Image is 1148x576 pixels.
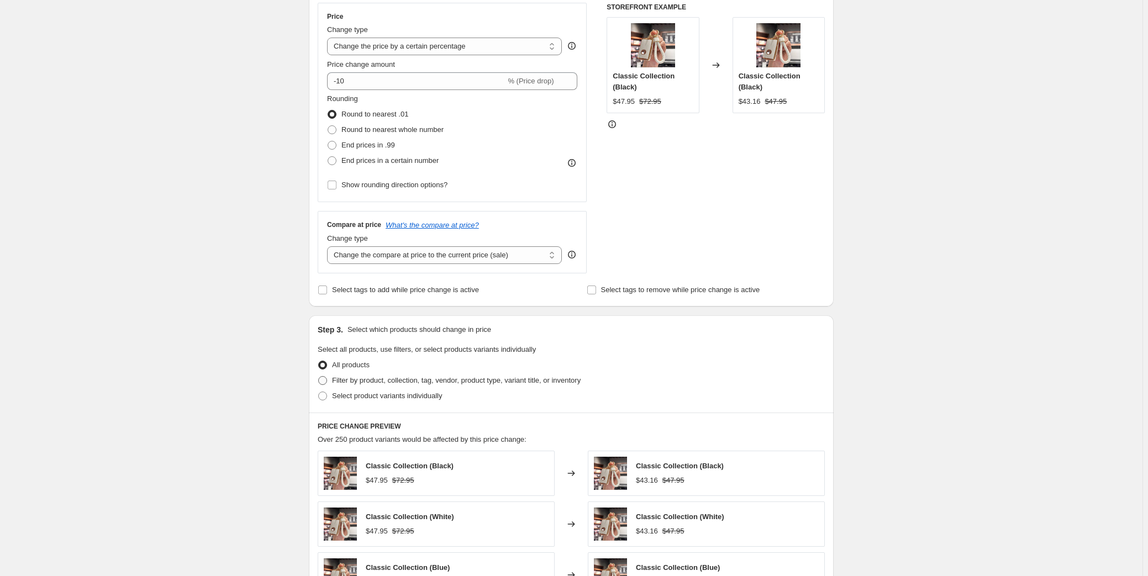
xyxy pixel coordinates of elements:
h6: STOREFRONT EXAMPLE [607,3,825,12]
span: Over 250 product variants would be affected by this price change: [318,435,526,443]
strike: $47.95 [765,96,787,107]
img: S5be13cfcf733412e9396a776df39b641N_80x.webp [594,457,627,490]
span: % (Price drop) [508,77,554,85]
span: Classic Collection (White) [636,512,724,521]
div: $43.16 [739,96,761,107]
span: Select all products, use filters, or select products variants individually [318,345,536,353]
span: Rounding [327,94,358,103]
img: S5be13cfcf733412e9396a776df39b641N_80x.webp [324,508,357,541]
span: Classic Collection (Black) [636,462,724,470]
span: Show rounding direction options? [341,181,447,189]
div: help [566,40,577,51]
span: Classic Collection (Black) [613,72,675,91]
span: End prices in .99 [341,141,395,149]
p: Select which products should change in price [347,324,491,335]
span: All products [332,361,370,369]
h3: Compare at price [327,220,381,229]
span: Classic Collection (Black) [366,462,454,470]
span: Change type [327,234,368,242]
span: End prices in a certain number [341,156,439,165]
div: $47.95 [366,475,388,486]
span: Price change amount [327,60,395,68]
img: S5be13cfcf733412e9396a776df39b641N_80x.webp [324,457,357,490]
div: $43.16 [636,526,658,537]
div: $47.95 [613,96,635,107]
span: Select product variants individually [332,392,442,400]
div: $43.16 [636,475,658,486]
strike: $72.95 [639,96,661,107]
strike: $72.95 [392,526,414,537]
div: $47.95 [366,526,388,537]
span: Filter by product, collection, tag, vendor, product type, variant title, or inventory [332,376,581,384]
strike: $47.95 [662,526,684,537]
span: Classic Collection (Blue) [636,563,720,572]
span: Change type [327,25,368,34]
span: Classic Collection (Black) [739,72,801,91]
span: Classic Collection (White) [366,512,454,521]
img: S5be13cfcf733412e9396a776df39b641N_80x.webp [631,23,675,67]
span: Round to nearest whole number [341,125,444,134]
h6: PRICE CHANGE PREVIEW [318,422,825,431]
input: -15 [327,72,505,90]
img: S5be13cfcf733412e9396a776df39b641N_80x.webp [756,23,801,67]
strike: $47.95 [662,475,684,486]
div: help [566,249,577,260]
h2: Step 3. [318,324,343,335]
span: Select tags to remove while price change is active [601,286,760,294]
h3: Price [327,12,343,21]
span: Classic Collection (Blue) [366,563,450,572]
span: Select tags to add while price change is active [332,286,479,294]
strike: $72.95 [392,475,414,486]
span: Round to nearest .01 [341,110,408,118]
button: What's the compare at price? [386,221,479,229]
img: S5be13cfcf733412e9396a776df39b641N_80x.webp [594,508,627,541]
